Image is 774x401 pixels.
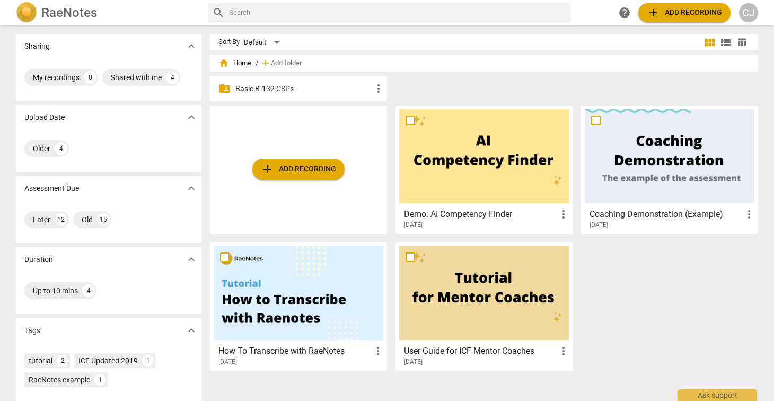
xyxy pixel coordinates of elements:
[183,38,199,54] button: Show more
[185,324,198,337] span: expand_more
[33,285,78,296] div: Up to 10 mins
[218,38,240,46] div: Sort By
[166,71,179,84] div: 4
[702,34,718,50] button: Tile view
[57,355,68,367] div: 2
[229,4,566,21] input: Search
[183,109,199,125] button: Show more
[218,58,229,68] span: home
[399,246,569,366] a: User Guide for ICF Mentor Coaches[DATE]
[256,59,258,67] span: /
[252,159,345,180] button: Upload
[218,58,251,68] span: Home
[55,213,67,226] div: 12
[585,109,754,229] a: Coaching Demonstration (Example)[DATE]
[84,71,96,84] div: 0
[212,6,225,19] span: search
[404,345,557,358] h3: User Guide for ICF Mentor Coaches
[29,355,52,366] div: tutorial
[185,111,198,124] span: expand_more
[404,208,557,221] h3: Demo: AI Competency Finder
[404,221,423,230] span: [DATE]
[214,246,383,366] a: How To Transcribe with RaeNotes[DATE]
[718,34,734,50] button: List view
[739,3,758,22] button: CJ
[557,345,570,358] span: more_vert
[185,40,198,53] span: expand_more
[55,142,67,155] div: 4
[33,143,50,154] div: Older
[218,358,237,367] span: [DATE]
[647,6,659,19] span: add
[261,163,336,176] span: Add recording
[734,34,750,50] button: Table view
[678,389,757,401] div: Ask support
[185,253,198,266] span: expand_more
[16,2,199,23] a: LogoRaeNotes
[185,182,198,195] span: expand_more
[557,208,570,221] span: more_vert
[235,83,372,94] p: Basic B-132 CSPs
[261,163,274,176] span: add
[142,355,154,367] div: 1
[24,325,40,336] p: Tags
[82,214,93,225] div: Old
[244,34,283,51] div: Default
[183,322,199,338] button: Show more
[590,221,608,230] span: [DATE]
[183,251,199,267] button: Show more
[647,6,722,19] span: Add recording
[737,37,747,47] span: table_chart
[94,374,106,386] div: 1
[719,36,732,49] span: view_list
[111,72,162,83] div: Shared with me
[78,355,138,366] div: ICF Updated 2019
[218,82,231,95] span: folder_shared
[24,112,65,123] p: Upload Date
[218,345,372,358] h3: How To Transcribe with RaeNotes
[618,6,631,19] span: help
[33,72,80,83] div: My recordings
[29,374,90,385] div: RaeNotes example
[271,59,302,67] span: Add folder
[404,358,423,367] span: [DATE]
[183,180,199,196] button: Show more
[743,208,755,221] span: more_vert
[615,3,634,22] a: Help
[33,214,50,225] div: Later
[16,2,37,23] img: Logo
[97,213,110,226] div: 15
[703,36,716,49] span: view_module
[638,3,731,22] button: Upload
[41,5,97,20] h2: RaeNotes
[399,109,569,229] a: Demo: AI Competency Finder[DATE]
[372,345,384,358] span: more_vert
[82,284,95,297] div: 4
[24,183,79,194] p: Assessment Due
[260,58,271,68] span: add
[372,82,385,95] span: more_vert
[24,41,50,52] p: Sharing
[24,254,53,265] p: Duration
[590,208,743,221] h3: Coaching Demonstration (Example)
